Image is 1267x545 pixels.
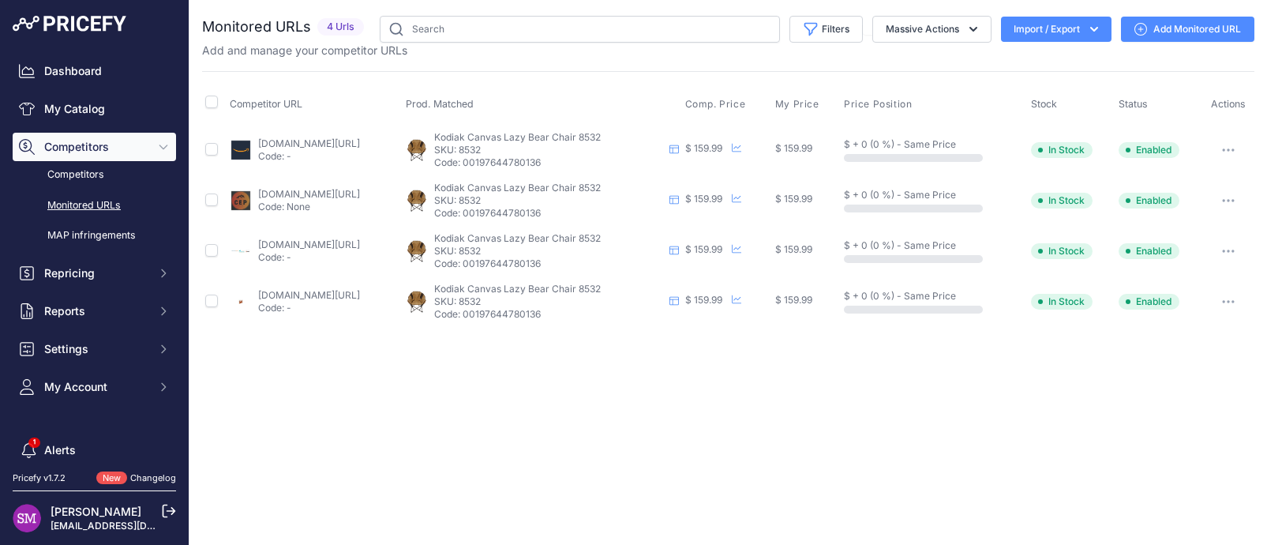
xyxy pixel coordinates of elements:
a: [DOMAIN_NAME][URL] [258,239,360,250]
p: SKU: 8532 [434,295,663,308]
span: In Stock [1031,294,1093,310]
span: Prod. Matched [406,98,474,110]
p: SKU: 8532 [434,194,663,207]
span: 4 Urls [317,18,364,36]
span: In Stock [1031,193,1093,209]
span: Enabled [1119,193,1179,209]
button: Comp. Price [685,98,749,111]
button: My Price [775,98,823,111]
span: Status [1119,98,1148,110]
p: Code: 00197644780136 [434,257,663,270]
span: $ + 0 (0 %) - Same Price [844,239,956,251]
button: Filters [789,16,863,43]
span: Kodiak Canvas Lazy Bear Chair 8532 [434,283,601,295]
span: Enabled [1119,142,1179,158]
span: Stock [1031,98,1057,110]
span: My Account [44,379,148,395]
span: Repricing [44,265,148,281]
p: SKU: 8532 [434,144,663,156]
span: $ + 0 (0 %) - Same Price [844,189,956,201]
span: Kodiak Canvas Lazy Bear Chair 8532 [434,232,601,244]
span: In Stock [1031,142,1093,158]
p: Code: - [258,251,360,264]
a: Add Monitored URL [1121,17,1254,42]
span: $ + 0 (0 %) - Same Price [844,290,956,302]
p: Code: 00197644780136 [434,156,663,169]
span: Competitor URL [230,98,302,110]
p: Code: - [258,150,360,163]
img: Pricefy Logo [13,16,126,32]
a: Dashboard [13,57,176,85]
a: Competitors [13,161,176,189]
a: [EMAIL_ADDRESS][DOMAIN_NAME] [51,520,216,532]
h2: Monitored URLs [202,16,311,38]
span: Kodiak Canvas Lazy Bear Chair 8532 [434,182,601,194]
span: $ 159.99 [685,142,722,154]
span: $ 159.99 [685,243,722,255]
a: MAP infringements [13,222,176,250]
span: Actions [1211,98,1246,110]
button: Price Position [844,98,915,111]
p: Code: None [258,201,360,213]
span: $ 159.99 [775,243,812,255]
input: Search [380,16,780,43]
span: $ 159.99 [685,294,722,306]
p: Code: 00197644780136 [434,207,663,220]
span: Enabled [1119,294,1179,310]
a: [PERSON_NAME] [51,505,141,518]
p: Code: 00197644780136 [434,308,663,321]
a: My Catalog [13,95,176,123]
span: In Stock [1031,243,1093,259]
span: $ 159.99 [775,193,812,205]
a: Monitored URLs [13,192,176,220]
span: $ 159.99 [685,193,722,205]
span: $ 159.99 [775,142,812,154]
a: Alerts [13,436,176,464]
span: My Price [775,98,819,111]
button: Massive Actions [872,16,991,43]
span: New [96,472,127,485]
button: Repricing [13,259,176,288]
button: Competitors [13,133,176,161]
a: [DOMAIN_NAME][URL] [258,188,360,200]
button: My Account [13,373,176,401]
p: SKU: 8532 [434,245,663,257]
button: Import / Export [1001,17,1111,42]
span: Comp. Price [685,98,746,111]
nav: Sidebar [13,57,176,524]
span: $ + 0 (0 %) - Same Price [844,138,956,150]
span: Kodiak Canvas Lazy Bear Chair 8532 [434,131,601,143]
a: [DOMAIN_NAME][URL] [258,137,360,149]
button: Reports [13,297,176,325]
p: Code: - [258,302,360,314]
span: Price Position [844,98,912,111]
span: $ 159.99 [775,294,812,306]
span: Enabled [1119,243,1179,259]
div: Pricefy v1.7.2 [13,472,66,485]
a: Changelog [130,472,176,483]
a: [DOMAIN_NAME][URL] [258,289,360,301]
span: Settings [44,341,148,357]
span: Competitors [44,139,148,155]
span: Reports [44,303,148,319]
button: Settings [13,335,176,363]
p: Add and manage your competitor URLs [202,43,407,58]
